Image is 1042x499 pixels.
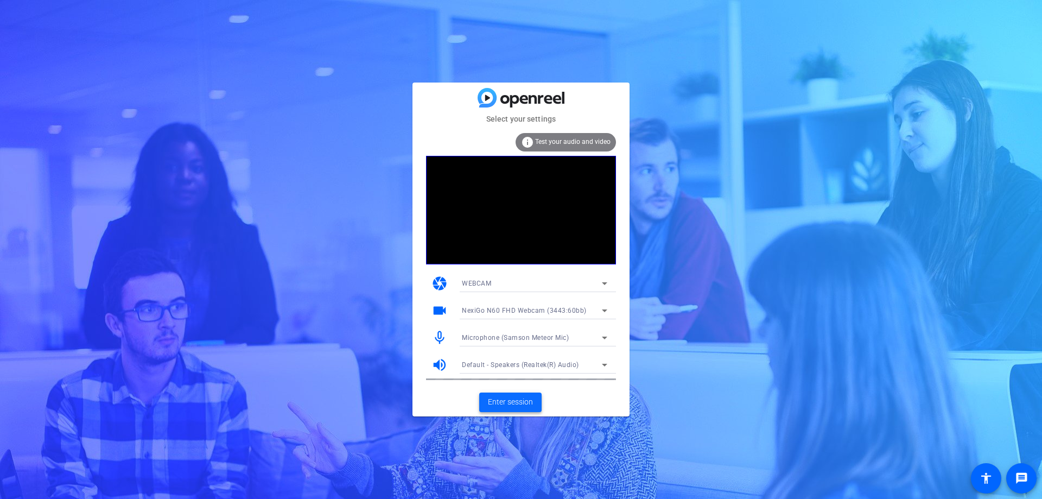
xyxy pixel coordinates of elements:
[412,113,630,125] mat-card-subtitle: Select your settings
[462,307,587,314] span: NexiGo N60 FHD Webcam (3443:60bb)
[462,280,491,287] span: WEBCAM
[521,136,534,149] mat-icon: info
[980,472,993,485] mat-icon: accessibility
[462,334,569,342] span: Microphone (Samson Meteor Mic)
[1015,472,1028,485] mat-icon: message
[431,330,448,346] mat-icon: mic_none
[478,88,564,107] img: blue-gradient.svg
[488,396,533,408] span: Enter session
[431,302,448,319] mat-icon: videocam
[431,357,448,373] mat-icon: volume_up
[431,275,448,292] mat-icon: camera
[535,138,611,146] span: Test your audio and video
[479,393,542,412] button: Enter session
[462,361,579,369] span: Default - Speakers (Realtek(R) Audio)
